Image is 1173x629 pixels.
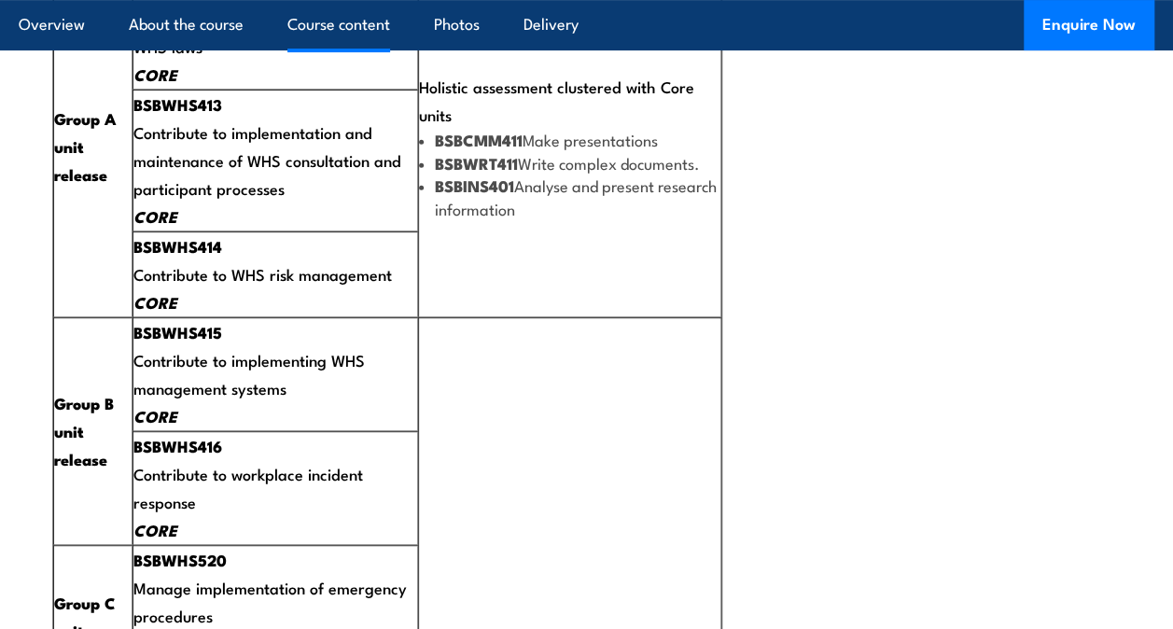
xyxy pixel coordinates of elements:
strong: BSBWHS415 [133,320,222,344]
td: Contribute to workplace incident response [133,431,418,545]
td: Contribute to implementation and maintenance of WHS consultation and participant processes [133,90,418,231]
strong: BSBWHS413 [133,92,222,117]
strong: BSBINS401 [435,174,514,198]
em: CORE [133,204,177,229]
li: Analyse and present research information [419,175,720,219]
td: Contribute to WHS risk management [133,231,418,317]
strong: Group B unit release [54,391,114,471]
em: CORE [133,63,177,87]
strong: Group A unit release [54,106,117,187]
li: Make presentations [419,129,720,151]
em: CORE [133,290,177,314]
em: CORE [133,518,177,542]
em: CORE [133,404,177,428]
strong: BSBCMM411 [435,128,523,152]
strong: BSBWHS416 [133,434,222,458]
strong: BSBWHS520 [133,548,227,572]
li: Write complex documents. [419,152,720,175]
strong: BSBWHS414 [133,234,222,259]
strong: BSBWRT411 [435,151,518,175]
td: Contribute to implementing WHS management systems [133,317,418,431]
